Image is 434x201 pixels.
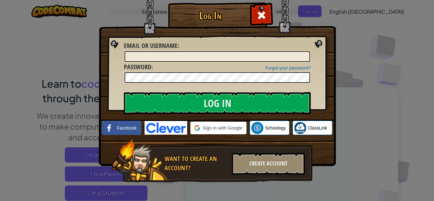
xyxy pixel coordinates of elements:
span: Password [124,63,151,71]
img: schoology.png [251,122,263,134]
span: ClassLink [308,125,327,131]
div: Sign in with Google [190,122,247,134]
span: Email or Username [124,41,178,50]
span: Sign in with Google [203,125,242,131]
div: Create Account [232,153,305,175]
img: classlink-logo-small.png [294,122,306,134]
div: Want to create an account? [165,154,228,172]
img: clever-logo-blue.png [145,121,187,135]
h1: Log In [170,10,251,21]
span: Schoology [265,125,286,131]
img: facebook_small.png [103,122,115,134]
a: Forgot your password? [265,65,311,70]
label: : [124,41,179,50]
span: Facebook [117,125,136,131]
input: Log In [124,92,311,114]
label: : [124,63,153,72]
